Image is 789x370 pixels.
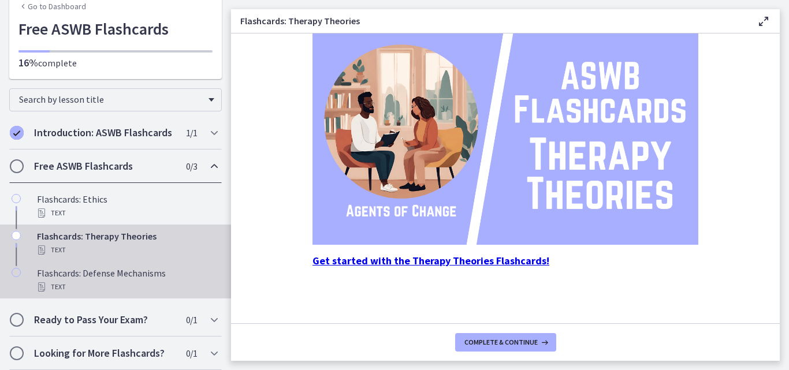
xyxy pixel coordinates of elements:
[18,56,213,70] p: complete
[312,28,698,245] img: ASWB_Flashcards_Therapy_Theories.png
[9,88,222,111] div: Search by lesson title
[455,333,556,352] button: Complete & continue
[18,1,86,12] a: Go to Dashboard
[18,17,213,41] h1: Free ASWB Flashcards
[19,94,203,105] span: Search by lesson title
[34,159,175,173] h2: Free ASWB Flashcards
[37,266,217,294] div: Flashcards: Defense Mechanisms
[312,255,549,267] a: Get started with the Therapy Theories Flashcards!
[34,126,175,140] h2: Introduction: ASWB Flashcards
[186,126,197,140] span: 1 / 1
[34,346,175,360] h2: Looking for More Flashcards?
[34,313,175,327] h2: Ready to Pass Your Exam?
[37,280,217,294] div: Text
[464,338,538,347] span: Complete & continue
[10,126,24,140] i: Completed
[186,313,197,327] span: 0 / 1
[37,243,217,257] div: Text
[240,14,738,28] h3: Flashcards: Therapy Theories
[312,254,549,267] strong: Get started with the Therapy Theories Flashcards!
[186,159,197,173] span: 0 / 3
[18,56,38,69] span: 16%
[37,206,217,220] div: Text
[37,192,217,220] div: Flashcards: Ethics
[37,229,217,257] div: Flashcards: Therapy Theories
[186,346,197,360] span: 0 / 1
